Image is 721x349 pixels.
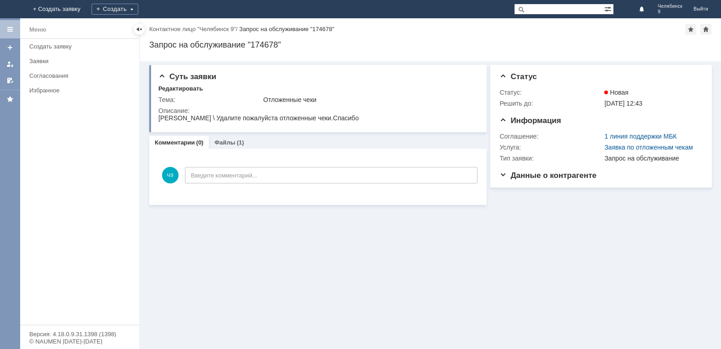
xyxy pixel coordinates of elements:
a: Согласования [26,69,137,83]
span: Суть заявки [158,72,216,81]
span: [DATE] 12:43 [604,100,642,107]
div: Услуга: [499,144,602,151]
div: Тема: [158,96,261,103]
div: Редактировать [158,85,203,92]
span: Статус [499,72,537,81]
a: Заявка по отложенным чекам [604,144,693,151]
div: Запрос на обслуживание "174678" [149,40,712,49]
div: Скрыть меню [134,24,145,35]
span: Челябинск [658,4,683,9]
div: (1) [237,139,244,146]
div: Версия: 4.18.0.9.31.1398 (1398) [29,331,130,337]
span: Данные о контрагенте [499,171,596,180]
a: Мои согласования [3,73,17,88]
span: Информация [499,116,561,125]
div: Избранное [29,87,124,94]
a: Мои заявки [3,57,17,71]
div: Запрос на обслуживание "174678" [239,26,335,32]
div: Меню [29,24,46,35]
div: Заявки [29,58,134,64]
a: 1 линия поддержки МБК [604,133,677,140]
a: Создать заявку [3,40,17,55]
a: Комментарии [155,139,195,146]
div: Решить до: [499,100,602,107]
div: Создать [92,4,138,15]
div: Тип заявки: [499,155,602,162]
div: © NAUMEN [DATE]-[DATE] [29,338,130,344]
a: Заявки [26,54,137,68]
div: / [149,26,239,32]
div: Описание: [158,107,476,114]
span: 9 [658,9,683,15]
div: Соглашение: [499,133,602,140]
span: Расширенный поиск [604,4,613,13]
a: Контактное лицо "Челябинск 9" [149,26,236,32]
div: (0) [196,139,204,146]
div: Согласования [29,72,134,79]
div: Статус: [499,89,602,96]
div: Отложенные чеки [263,96,474,103]
div: Запрос на обслуживание [604,155,699,162]
span: Новая [604,89,629,96]
div: Добавить в избранное [685,24,696,35]
span: Ч9 [162,167,179,183]
div: Сделать домашней страницей [700,24,711,35]
a: Файлы [214,139,235,146]
a: Создать заявку [26,39,137,54]
div: Создать заявку [29,43,134,50]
